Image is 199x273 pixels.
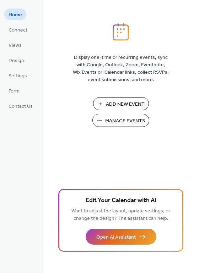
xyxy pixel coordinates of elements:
span: Views [9,42,22,49]
span: Want to adjust the layout, update settings, or change the design? The assistant can help. [71,206,170,223]
span: Open AI Assistant [96,234,136,241]
a: Connect [4,24,32,35]
img: logo_icon.svg [113,23,129,41]
button: Add New Event [93,97,149,110]
span: Edit Your Calendar with AI [86,196,156,206]
span: Home [9,11,22,19]
a: Form [4,85,24,96]
button: Manage Events [92,114,149,127]
a: Views [4,39,26,51]
span: Add New Event [106,101,145,108]
span: Contact Us [9,103,33,110]
span: Settings [9,72,27,80]
span: Display one-time or recurring events, sync with Google, Outlook, Zoom, Eventbrite, Wix Events or ... [73,54,169,84]
a: Settings [4,69,31,81]
a: Contact Us [4,100,37,112]
button: Open AI Assistant [86,229,156,245]
span: Design [9,57,24,65]
span: Manage Events [105,117,145,125]
a: Design [4,54,28,66]
a: Home [4,9,26,20]
span: Form [9,88,20,95]
span: Connect [9,27,27,34]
